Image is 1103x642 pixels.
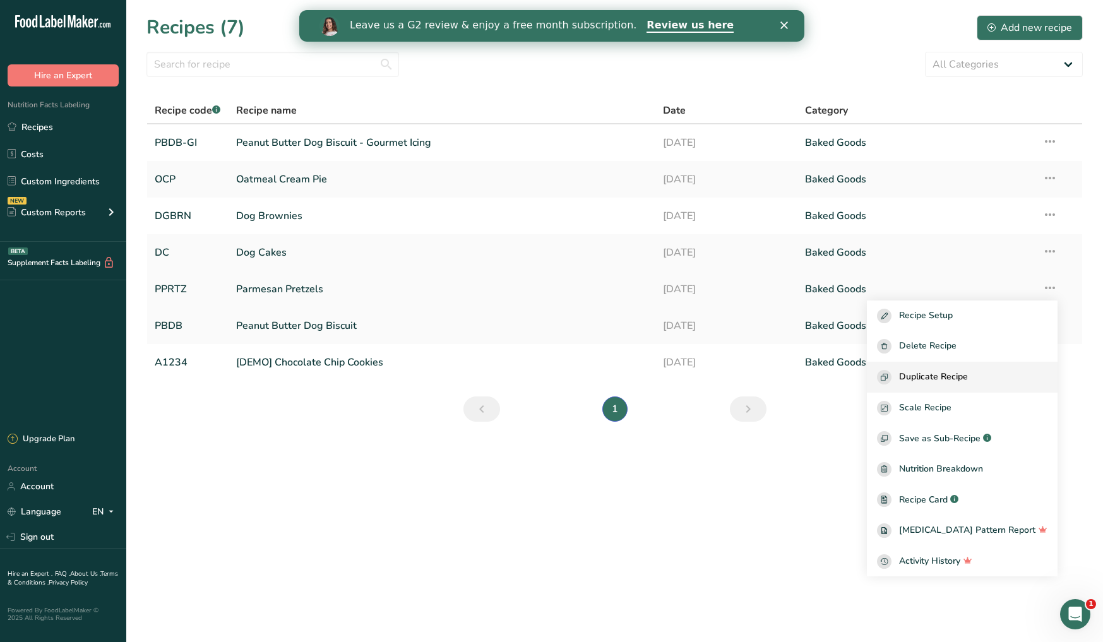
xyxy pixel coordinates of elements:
img: Profile image for Reem [183,20,208,45]
input: Search for recipe [146,52,399,77]
a: [MEDICAL_DATA] Pattern Report [867,515,1058,546]
a: About Us . [70,569,100,578]
span: Category [805,103,848,118]
div: BETA [8,247,28,255]
div: Custom Reports [8,206,86,219]
a: PBDB [155,312,221,339]
div: Powered By FoodLabelMaker © 2025 All Rights Reserved [8,607,119,622]
a: Baked Goods [805,276,1027,302]
span: Duplicate Recipe [899,370,968,384]
span: Home [17,425,45,434]
img: logo [25,28,110,40]
span: Recipe code [155,104,220,117]
span: Delete Recipe [899,339,957,354]
a: DC [155,239,221,266]
a: FAQ . [55,569,70,578]
a: Dog Cakes [236,239,648,266]
iframe: Intercom live chat [1060,599,1090,629]
div: Send us a message [26,181,211,194]
a: Terms & Conditions . [8,569,118,587]
a: Baked Goods [805,166,1027,193]
span: Help [148,425,168,434]
iframe: Intercom live chat banner [299,10,804,42]
button: News [189,394,253,444]
a: [DATE] [663,312,790,339]
button: Delete Recipe [867,331,1058,362]
div: Upgrade Plan [8,433,75,446]
div: How to Print Your Labels & Choose the Right Printer [26,325,212,352]
span: Date [663,103,686,118]
a: [DATE] [663,203,790,229]
a: Privacy Policy [49,578,88,587]
span: Recipe Card [899,493,948,506]
a: PPRTZ [155,276,221,302]
div: How Subscription Upgrades Work on [DOMAIN_NAME] [26,362,212,388]
a: DGBRN [155,203,221,229]
a: Dog Brownies [236,203,648,229]
div: Hire an Expert Services [26,302,212,315]
span: [MEDICAL_DATA] Pattern Report [899,523,1035,538]
a: [DATE] [663,239,790,266]
div: NEW [8,197,27,205]
a: Previous page [463,396,500,422]
a: [DEMO] Chocolate Chip Cookies [236,349,648,376]
img: Profile image for Rachelle [159,20,184,45]
a: Baked Goods [805,203,1027,229]
a: [DATE] [663,276,790,302]
a: Peanut Butter Dog Biscuit - Gourmet Icing [236,129,648,156]
button: Add new recipe [977,15,1083,40]
a: Recipe Card [867,485,1058,516]
span: Recipe Setup [899,309,953,323]
a: Baked Goods [805,349,1027,376]
a: Baked Goods [805,129,1027,156]
a: Language [8,501,61,523]
div: How Subscription Upgrades Work on [DOMAIN_NAME] [18,357,234,393]
div: Close [217,20,240,43]
button: Messages [63,394,126,444]
p: Hi [PERSON_NAME] 👋 [25,90,227,133]
span: Nutrition Breakdown [899,462,983,477]
a: Hire an Expert . [8,569,52,578]
span: Messages [73,425,117,434]
a: [DATE] [663,166,790,193]
a: Nutrition Breakdown [867,454,1058,485]
div: Hire an Expert Services [18,297,234,320]
h1: Recipes (7) [146,13,245,42]
button: Recipe Setup [867,300,1058,331]
p: How can we help? [25,133,227,154]
button: Save as Sub-Recipe [867,423,1058,454]
a: Baked Goods [805,239,1027,266]
span: Scale Recipe [899,401,951,415]
img: Profile image for Rana [135,20,160,45]
a: [DATE] [663,129,790,156]
button: Duplicate Recipe [867,362,1058,393]
button: Hire an Expert [8,64,119,86]
button: Search for help [18,217,234,242]
a: PBDB-GI [155,129,221,156]
button: Activity History [867,546,1058,577]
div: EN [92,504,119,520]
div: Send us a message [13,170,240,205]
div: How to Print Your Labels & Choose the Right Printer [18,320,234,357]
span: Activity History [899,554,960,569]
a: [DATE] [663,349,790,376]
a: Peanut Butter Dog Biscuit [236,312,648,339]
a: Baked Goods [805,312,1027,339]
span: 1 [1086,599,1096,609]
a: A1234 [155,349,221,376]
span: Search for help [26,223,102,236]
div: How to Create and Customize a Compliant Nutrition Label with Food Label Maker [18,247,234,297]
div: Add new recipe [987,20,1072,35]
a: Parmesan Pretzels [236,276,648,302]
div: Close [481,11,494,19]
button: Help [126,394,189,444]
a: OCP [155,166,221,193]
span: Recipe name [236,103,297,118]
button: Scale Recipe [867,393,1058,424]
div: How to Create and Customize a Compliant Nutrition Label with Food Label Maker [26,252,212,292]
span: Save as Sub-Recipe [899,432,981,445]
a: Oatmeal Cream Pie [236,166,648,193]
